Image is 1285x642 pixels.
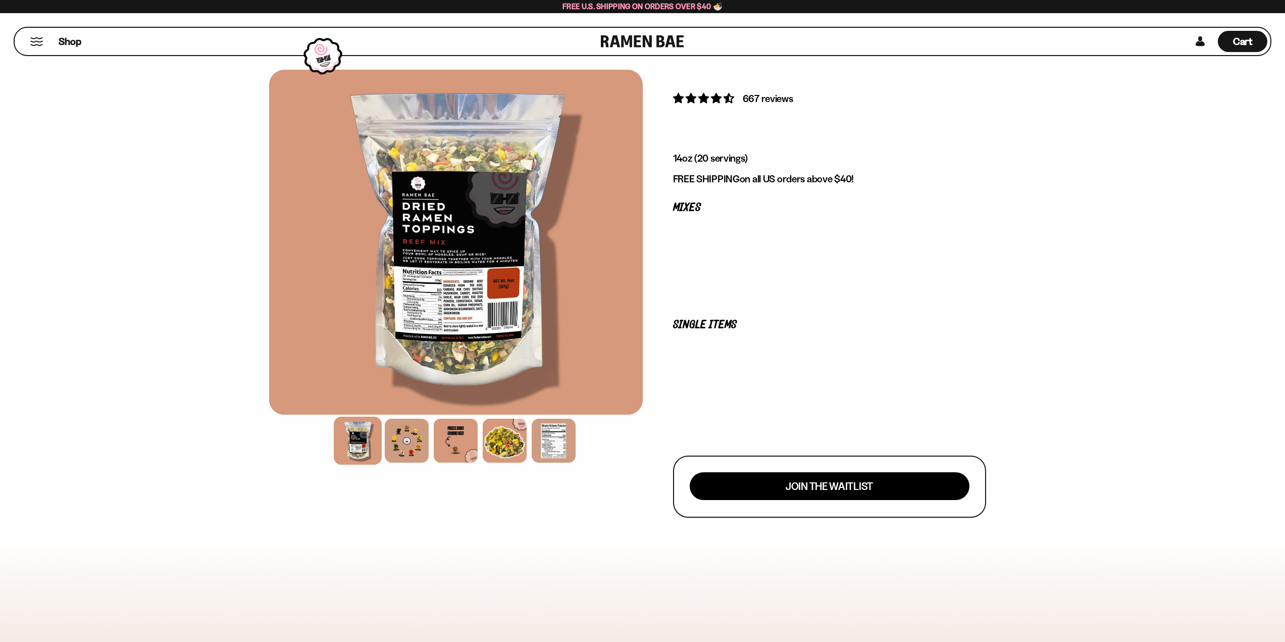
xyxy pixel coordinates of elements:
[1233,35,1253,47] span: Cart
[673,92,736,105] span: 4.64 stars
[59,35,81,48] span: Shop
[59,31,81,52] a: Shop
[743,92,793,105] span: 667 reviews
[786,481,873,491] span: Join the waitlist
[30,37,43,46] button: Mobile Menu Trigger
[673,320,986,330] p: Single Items
[690,472,969,500] button: Join the waitlist
[673,152,986,165] p: 14oz (20 servings)
[1218,28,1267,55] a: Cart
[673,203,986,213] p: Mixes
[562,2,723,11] span: Free U.S. Shipping on Orders over $40 🍜
[673,173,986,185] p: on all US orders above $40!
[673,173,740,185] strong: FREE SHIPPING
